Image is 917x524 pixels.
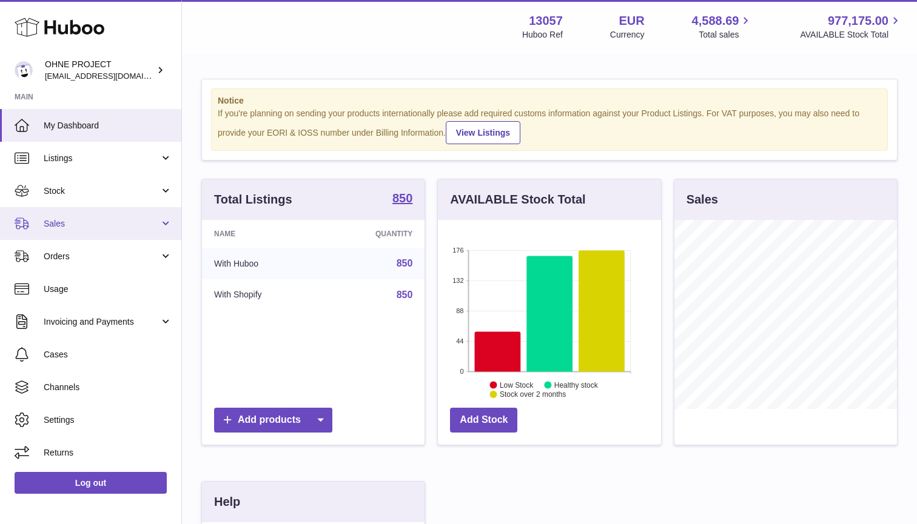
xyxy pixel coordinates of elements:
[218,95,881,107] strong: Notice
[500,390,566,399] text: Stock over 2 months
[44,218,160,230] span: Sales
[800,13,902,41] a: 977,175.00 AVAILABLE Stock Total
[452,277,463,284] text: 132
[397,290,413,300] a: 850
[322,220,425,248] th: Quantity
[15,472,167,494] a: Log out
[522,29,563,41] div: Huboo Ref
[450,408,517,433] a: Add Stock
[15,61,33,79] img: support@ohneproject.com
[699,29,753,41] span: Total sales
[218,108,881,144] div: If you're planning on sending your products internationally please add required customs informati...
[44,316,160,328] span: Invoicing and Payments
[214,494,240,510] h3: Help
[202,279,322,311] td: With Shopify
[202,220,322,248] th: Name
[44,414,172,426] span: Settings
[457,337,464,345] text: 44
[446,121,520,144] a: View Listings
[214,191,292,208] h3: Total Listings
[460,368,464,375] text: 0
[692,13,753,41] a: 4,588.69 Total sales
[392,192,412,204] strong: 850
[450,191,585,208] h3: AVAILABLE Stock Total
[44,185,160,197] span: Stock
[44,447,172,459] span: Returns
[800,29,902,41] span: AVAILABLE Stock Total
[397,258,413,268] a: 850
[687,191,718,208] h3: Sales
[202,248,322,279] td: With Huboo
[692,13,739,29] span: 4,588.69
[214,408,332,433] a: Add products
[619,13,644,29] strong: EUR
[44,382,172,393] span: Channels
[554,380,599,389] text: Healthy stock
[44,153,160,164] span: Listings
[44,120,172,131] span: My Dashboard
[392,192,412,207] a: 850
[44,349,172,360] span: Cases
[457,307,464,314] text: 88
[45,59,154,82] div: OHNE PROJECT
[44,284,172,295] span: Usage
[828,13,888,29] span: 977,175.00
[44,251,160,262] span: Orders
[452,247,463,254] text: 176
[529,13,563,29] strong: 13057
[45,71,178,81] span: [EMAIL_ADDRESS][DOMAIN_NAME]
[500,380,534,389] text: Low Stock
[610,29,645,41] div: Currency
